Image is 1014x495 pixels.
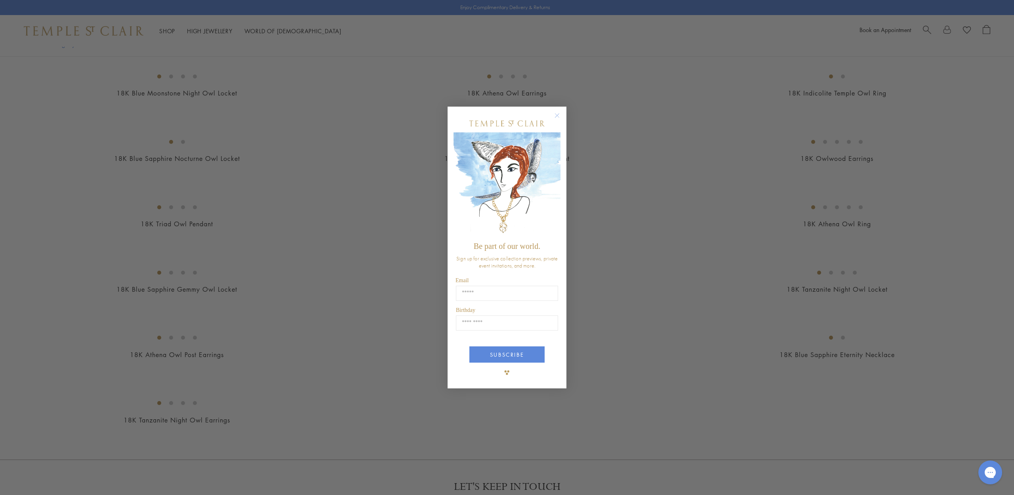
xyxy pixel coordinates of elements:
span: Be part of our world. [474,242,540,250]
button: SUBSCRIBE [469,346,545,363]
iframe: Gorgias live chat messenger [974,458,1006,487]
img: TSC [499,365,515,380]
span: Sign up for exclusive collection previews, private event invitations, and more. [456,255,558,269]
button: Close dialog [556,115,566,124]
img: c4a9eb12-d91a-4d4a-8ee0-386386f4f338.jpeg [454,132,560,238]
img: Temple St. Clair [469,120,545,126]
span: Email [456,277,469,283]
span: Birthday [456,307,475,313]
input: Email [456,286,558,301]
